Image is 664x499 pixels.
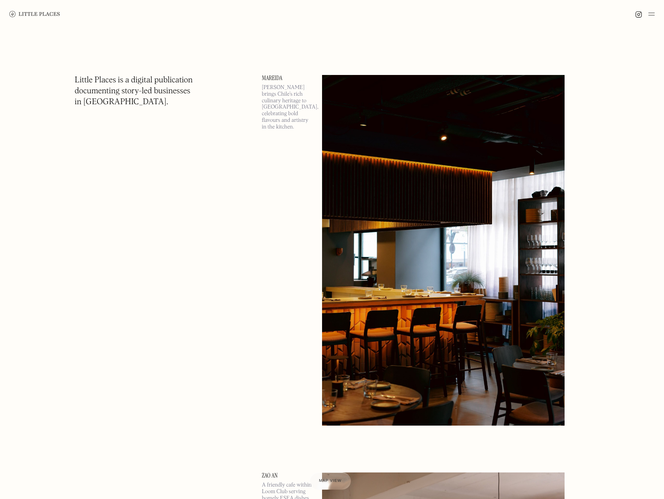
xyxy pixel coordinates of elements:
[319,479,342,483] span: Map view
[262,84,313,130] p: [PERSON_NAME] brings Chile’s rich culinary heritage to [GEOGRAPHIC_DATA], celebrating bold flavou...
[310,472,351,490] a: Map view
[262,472,313,479] a: Zao An
[322,75,565,426] img: Mareida
[75,75,193,108] h1: Little Places is a digital publication documenting story-led businesses in [GEOGRAPHIC_DATA].
[262,75,313,81] a: Mareida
